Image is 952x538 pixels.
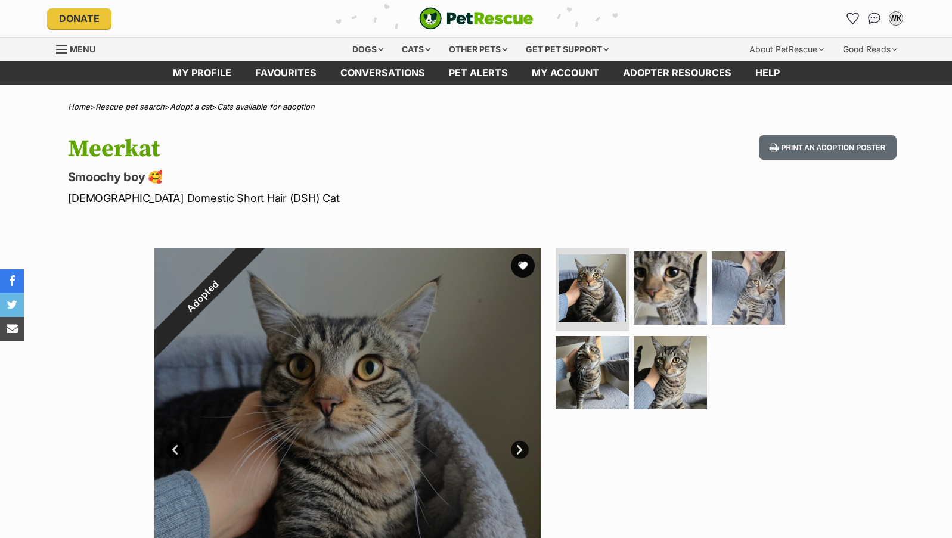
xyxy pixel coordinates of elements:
[419,7,534,30] img: logo-cat-932fe2b9b8326f06289b0f2fb663e598f794de774fb13d1741a6617ecf9a85b4.svg
[886,9,906,28] button: My account
[127,220,278,371] div: Adopted
[166,441,184,459] a: Prev
[68,190,572,206] p: [DEMOGRAPHIC_DATA] Domestic Short Hair (DSH) Cat
[559,254,626,322] img: Photo of Meerkat
[517,38,617,61] div: Get pet support
[835,38,906,61] div: Good Reads
[243,61,328,85] a: Favourites
[712,251,785,325] img: Photo of Meerkat
[611,61,743,85] a: Adopter resources
[419,7,534,30] a: PetRescue
[437,61,520,85] a: Pet alerts
[393,38,439,61] div: Cats
[344,38,392,61] div: Dogs
[161,61,243,85] a: My profile
[865,9,884,28] a: Conversations
[95,102,165,111] a: Rescue pet search
[759,135,896,160] button: Print an adoption poster
[68,169,572,185] p: Smoochy boy 🥰
[68,102,90,111] a: Home
[217,102,315,111] a: Cats available for adoption
[441,38,516,61] div: Other pets
[868,13,880,24] img: chat-41dd97257d64d25036548639549fe6c8038ab92f7586957e7f3b1b290dea8141.svg
[520,61,611,85] a: My account
[70,44,95,54] span: Menu
[511,441,529,459] a: Next
[890,13,902,24] div: WK
[634,336,707,409] img: Photo of Meerkat
[68,135,572,163] h1: Meerkat
[47,8,111,29] a: Donate
[743,61,792,85] a: Help
[844,9,863,28] a: Favourites
[38,102,914,111] div: > > >
[328,61,437,85] a: conversations
[741,38,832,61] div: About PetRescue
[634,251,707,325] img: Photo of Meerkat
[56,38,104,59] a: Menu
[170,102,212,111] a: Adopt a cat
[511,254,535,278] button: favourite
[556,336,629,409] img: Photo of Meerkat
[844,9,906,28] ul: Account quick links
